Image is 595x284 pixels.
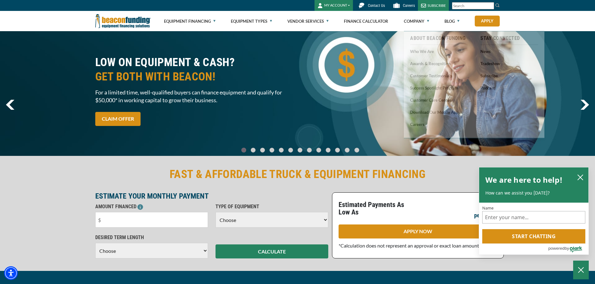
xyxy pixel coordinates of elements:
[410,47,468,55] a: Who We Are
[95,70,294,84] span: GET BOTH WITH BEACON!
[95,112,141,126] a: CLAIM OFFER
[334,147,341,153] a: Go To Slide 10
[95,89,294,104] span: For a limited time, well-qualified buyers can finance equipment and qualify for $50,000* in worki...
[410,108,468,116] a: Download our Mobile App
[95,55,294,84] h2: LOW ON EQUIPMENT & CASH?
[339,201,414,216] p: Estimated Payments As Low As
[479,167,589,255] div: olark chatbox
[277,147,285,153] a: Go To Slide 4
[410,96,468,104] a: Customer Care Center
[410,72,468,79] a: Customer Testimonials
[452,2,494,9] input: Search
[287,147,294,153] a: Go To Slide 5
[249,147,257,153] a: Go To Slide 1
[324,147,332,153] a: Go To Slide 9
[95,167,500,181] h2: FAST & AFFORDABLE TRUCK & EQUIPMENT FINANCING
[268,147,275,153] a: Go To Slide 3
[344,11,388,31] a: Finance Calculator
[444,11,459,31] a: Blog
[575,173,585,181] button: close chatbox
[305,147,313,153] a: Go To Slide 7
[410,84,468,92] a: Success Spotlight Program
[482,229,585,243] button: Start chatting
[480,72,538,79] a: Subscribe
[485,190,582,196] p: How can we assist you [DATE]?
[403,3,415,8] span: Careers
[353,147,361,153] a: Go To Slide 12
[216,244,328,258] button: CALCULATE
[480,60,538,67] a: Tradeshow
[95,11,151,31] img: Beacon Funding Corporation logo
[410,35,468,42] a: About Beacon Funding
[4,266,18,280] div: Accessibility Menu
[482,211,585,224] input: Name
[580,100,589,110] img: Right Navigator
[368,3,385,8] span: Contact Us
[410,60,468,67] a: Awards & Recognition
[95,203,208,210] p: AMOUNT FINANCED
[339,243,480,248] span: *Calculation does not represent an approval or exact loan amount.
[474,212,497,219] p: per month
[565,244,569,252] span: by
[287,11,329,31] a: Vendor Services
[240,147,247,153] a: Go To Slide 0
[6,100,14,110] a: previous
[315,147,322,153] a: Go To Slide 8
[404,11,429,31] a: Company
[495,3,500,8] img: Search
[343,147,351,153] a: Go To Slide 11
[339,224,497,238] a: APPLY NOW
[216,203,328,210] p: TYPE OF EQUIPMENT
[548,244,564,252] span: powered
[485,174,563,186] h2: We are here to help!
[6,100,14,110] img: Left Navigator
[480,84,538,92] a: Podcast
[95,234,208,241] p: DESIRED TERM LENGTH
[573,261,589,279] button: Close Chatbox
[259,147,266,153] a: Go To Slide 2
[95,192,328,200] p: ESTIMATE YOUR MONTHLY PAYMENT
[482,206,585,210] label: Name
[164,11,216,31] a: Equipment Financing
[475,16,500,26] a: Apply
[488,3,493,8] a: Clear search text
[480,47,538,55] a: News
[296,147,304,153] a: Go To Slide 6
[95,212,208,228] input: $
[580,100,589,110] a: next
[231,11,272,31] a: Equipment Types
[480,35,538,42] a: Stay Connected
[410,120,468,128] a: Careers
[548,244,588,254] a: Powered by Olark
